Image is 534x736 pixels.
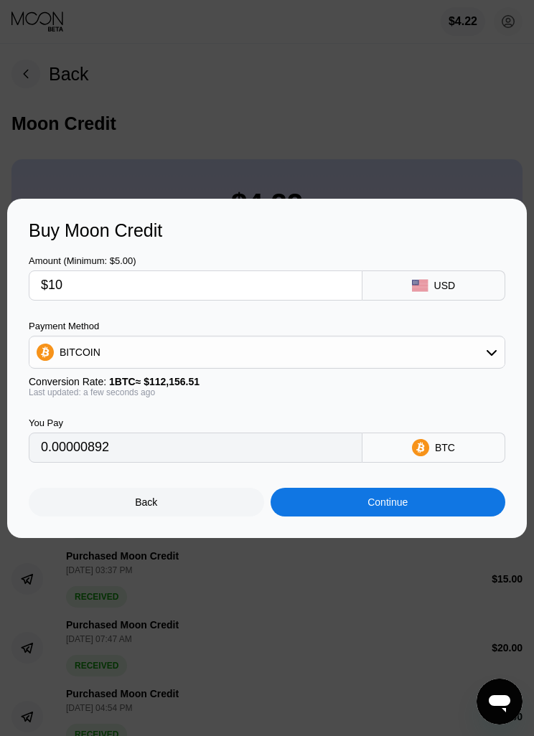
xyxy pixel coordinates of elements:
[29,488,264,516] div: Back
[29,387,505,397] div: Last updated: a few seconds ago
[60,346,100,358] div: BITCOIN
[135,496,157,508] div: Back
[367,496,408,508] div: Continue
[29,321,505,331] div: Payment Method
[435,442,455,453] div: BTC
[41,271,350,300] input: $0.00
[29,338,505,367] div: BITCOIN
[29,255,362,266] div: Amount (Minimum: $5.00)
[29,220,505,241] div: Buy Moon Credit
[271,488,506,516] div: Continue
[29,376,505,387] div: Conversion Rate:
[434,280,456,291] div: USD
[477,679,523,725] iframe: Button to launch messaging window
[109,376,200,387] span: 1 BTC ≈ $112,156.51
[29,417,362,428] div: You Pay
